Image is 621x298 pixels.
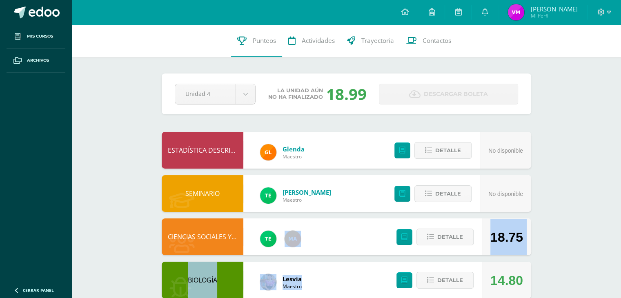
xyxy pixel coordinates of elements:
span: Maestro [283,283,302,290]
a: Glenda [283,145,305,153]
span: Mis cursos [27,33,53,40]
a: [PERSON_NAME] [283,188,331,196]
span: Contactos [423,36,451,45]
img: 266030d5bbfb4fab9f05b9da2ad38396.png [285,231,301,247]
span: No disponible [488,191,523,197]
a: Archivos [7,49,65,73]
div: 18.75 [490,219,523,256]
span: La unidad aún no ha finalizado [268,87,323,100]
img: e8319d1de0642b858999b202df7e829e.png [260,274,276,290]
span: Punteos [253,36,276,45]
div: 18.99 [326,83,367,105]
a: Lesvia [283,275,302,283]
img: 43d3dab8d13cc64d9a3940a0882a4dc3.png [260,231,276,247]
span: Detalle [437,273,463,288]
a: Punteos [231,24,282,57]
div: CIENCIAS SOCIALES Y FORMACIÓN CIUDADANA 5 [162,218,243,255]
span: Maestro [283,196,331,203]
img: 1482e61827912c413ecea4360efdfdd3.png [508,4,524,20]
button: Detalle [414,142,472,159]
a: Actividades [282,24,341,57]
a: Contactos [400,24,457,57]
span: Descargar boleta [424,84,488,104]
a: Trayectoria [341,24,400,57]
span: [PERSON_NAME] [530,5,577,13]
span: Detalle [435,186,461,201]
button: Detalle [414,185,472,202]
span: Mi Perfil [530,12,577,19]
a: Unidad 4 [175,84,255,104]
div: ESTADÍSTICA DESCRIPTIVA [162,132,243,169]
div: SEMINARIO [162,175,243,212]
span: Detalle [437,229,463,245]
img: 43d3dab8d13cc64d9a3940a0882a4dc3.png [260,187,276,204]
span: No disponible [488,147,523,154]
span: Cerrar panel [23,287,54,293]
span: Unidad 4 [185,84,225,103]
span: Archivos [27,57,49,64]
span: Maestro [283,153,305,160]
span: Actividades [302,36,335,45]
a: Mis cursos [7,24,65,49]
img: 7115e4ef1502d82e30f2a52f7cb22b3f.png [260,144,276,160]
span: Detalle [435,143,461,158]
span: Trayectoria [361,36,394,45]
button: Detalle [416,272,474,289]
button: Detalle [416,229,474,245]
